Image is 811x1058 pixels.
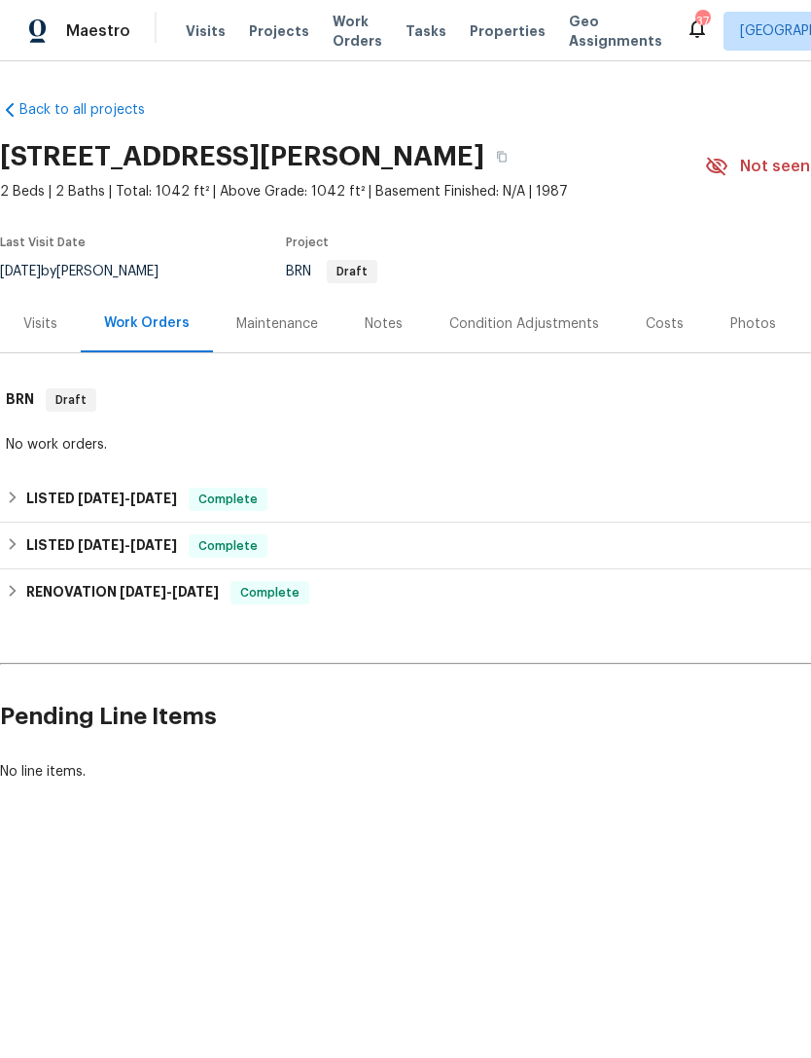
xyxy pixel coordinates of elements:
[120,585,219,599] span: -
[130,492,177,505] span: [DATE]
[26,534,177,558] h6: LISTED
[236,314,318,334] div: Maintenance
[249,21,309,41] span: Projects
[286,237,329,248] span: Project
[730,314,776,334] div: Photos
[329,266,375,277] span: Draft
[172,585,219,599] span: [DATE]
[470,21,546,41] span: Properties
[78,492,177,505] span: -
[286,265,377,278] span: BRN
[130,538,177,552] span: [DATE]
[405,24,446,38] span: Tasks
[569,12,662,51] span: Geo Assignments
[365,314,403,334] div: Notes
[78,538,177,552] span: -
[186,21,226,41] span: Visits
[191,490,265,509] span: Complete
[191,536,265,556] span: Complete
[6,388,34,412] h6: BRN
[449,314,599,334] div: Condition Adjustments
[26,581,219,604] h6: RENOVATION
[78,538,124,552] span: [DATE]
[120,585,166,599] span: [DATE]
[26,488,177,511] h6: LISTED
[333,12,382,51] span: Work Orders
[66,21,130,41] span: Maestro
[23,314,57,334] div: Visits
[48,390,94,410] span: Draft
[484,139,519,174] button: Copy Address
[104,313,190,333] div: Work Orders
[232,583,307,602] span: Complete
[646,314,684,334] div: Costs
[78,492,124,505] span: [DATE]
[695,12,709,31] div: 37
